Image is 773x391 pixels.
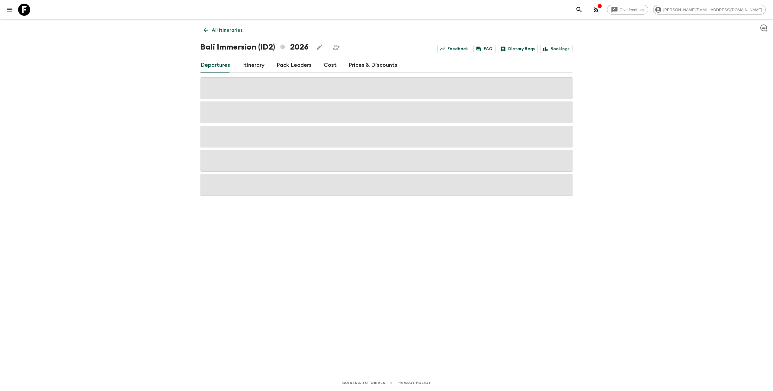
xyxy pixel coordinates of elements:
[498,45,538,53] a: Dietary Reqs
[324,58,337,73] a: Cost
[397,380,431,386] a: Privacy Policy
[242,58,265,73] a: Itinerary
[342,380,385,386] a: Guides & Tutorials
[4,4,16,16] button: menu
[212,27,242,34] p: All itineraries
[200,41,309,53] h1: Bali Immersion (ID2) 2026
[653,5,766,15] div: [PERSON_NAME][EMAIL_ADDRESS][DOMAIN_NAME]
[660,8,765,12] span: [PERSON_NAME][EMAIL_ADDRESS][DOMAIN_NAME]
[616,8,648,12] span: Give feedback
[573,4,585,16] button: search adventures
[349,58,397,73] a: Prices & Discounts
[437,45,471,53] a: Feedback
[607,5,648,15] a: Give feedback
[540,45,573,53] a: Bookings
[473,45,496,53] a: FAQ
[200,24,246,36] a: All itineraries
[200,58,230,73] a: Departures
[313,41,326,53] button: Edit this itinerary
[330,41,342,53] span: Share this itinerary
[277,58,312,73] a: Pack Leaders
